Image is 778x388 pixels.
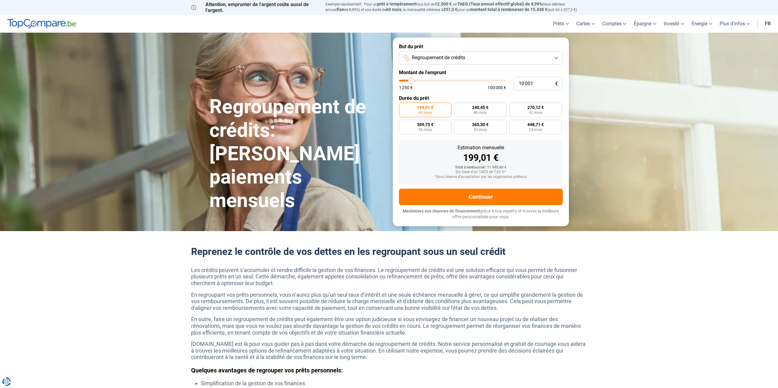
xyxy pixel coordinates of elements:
[399,44,563,49] label: But du prêt
[435,2,452,6] span: 12.500 €
[630,15,660,33] a: Épargne
[472,122,489,127] span: 365,30 €
[417,105,433,110] span: 199,01 €
[549,15,573,33] a: Prêts
[399,208,563,220] p: grâce à nos experts et trouvez la meilleure offre personnalisée pour vous.
[201,380,587,387] li: Simplification de la gestion de vos finances
[191,292,587,311] p: En regroupant vos prêts personnels, vous n’aurez plus qu’un seul taux d’intérêt et une seule éché...
[7,19,76,29] img: TopCompare
[404,153,558,162] div: 199,01 €
[457,2,542,6] span: TAEG (Taux annuel effectif global) de 8,99%
[529,111,542,114] span: 42 mois
[474,128,487,132] span: 30 mois
[209,95,385,212] h1: Regroupement de crédits: [PERSON_NAME] paiements mensuels
[399,85,413,90] span: 1 250 €
[377,2,416,6] span: prêt à tempérament
[191,2,318,13] p: Attention, emprunter de l'argent coûte aussi de l'argent.
[716,15,754,33] a: Plus d'infos
[527,105,544,110] span: 270,12 €
[399,70,563,75] label: Montant de l'emprunt
[337,7,344,12] span: fixe
[399,95,563,101] label: Durée du prêt
[472,105,489,110] span: 240,45 €
[688,15,716,33] a: Énergie
[417,122,433,127] span: 309,75 €
[191,246,587,257] h2: Reprenez le contrôle de vos dettes en les regroupant sous un seul crédit
[404,170,558,174] div: Sur base d'un TAEG de 7,45 %*
[474,111,487,114] span: 48 mois
[404,175,558,179] div: *Sous réserve d'acceptation par les organismes prêteurs
[488,85,506,90] span: 100 000 €
[412,54,465,61] span: Regroupement de crédits
[529,128,542,132] span: 24 mois
[404,165,558,170] div: Total à rembourser: 11 940,60 €
[404,145,558,150] div: Estimation mensuelle
[399,189,563,205] button: Continuer
[470,7,547,12] span: montant total à rembourser de 15.438 €
[761,15,774,33] a: fr
[399,51,563,65] button: Regroupement de crédits
[386,7,401,12] span: 60 mois
[326,2,587,13] p: Exemple représentatif : Pour un tous but de , un (taux débiteur annuel de 8,99%) et une durée de ...
[599,15,630,33] a: Comptes
[573,15,599,33] a: Cartes
[191,367,587,374] h3: Quelques avantages de regrouper vos prêts personnels:
[191,267,587,287] p: Les crédits peuvent s’accumuler et rendre difficile la gestion de vos finances. Le regroupement d...
[443,7,457,12] span: 257,3 €
[418,128,432,132] span: 36 mois
[527,122,544,127] span: 448,71 €
[191,316,587,336] p: En outre, faire un regroupement de crédits peut également être une option judicieuse si vous envi...
[418,111,432,114] span: 60 mois
[403,209,480,213] span: Maximisez vos chances de financement
[555,81,558,86] span: €
[660,15,688,33] a: Investir
[191,341,587,361] p: [DOMAIN_NAME] est là pour vous guider pas à pas dans votre démarche de regroupement de crédits. N...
